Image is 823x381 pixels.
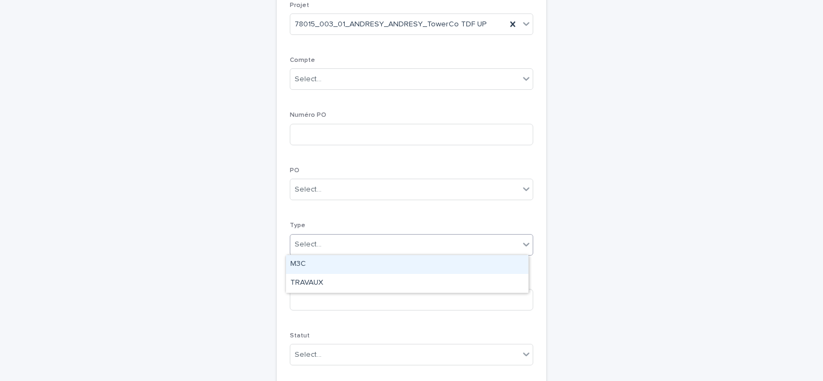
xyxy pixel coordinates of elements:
div: M3C [286,255,528,274]
span: PO [290,167,299,174]
div: Select... [295,74,322,85]
span: Projet [290,2,309,9]
div: TRAVAUX [286,274,528,293]
span: Numéro PO [290,112,326,118]
span: Compte [290,57,315,63]
div: Select... [295,239,322,250]
span: Type [290,222,305,229]
span: Statut [290,333,310,339]
span: 78015_003_01_ANDRESY_ANDRESY_TowerCo TDF UP [295,19,486,30]
div: Select... [295,184,322,195]
div: Select... [295,349,322,361]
